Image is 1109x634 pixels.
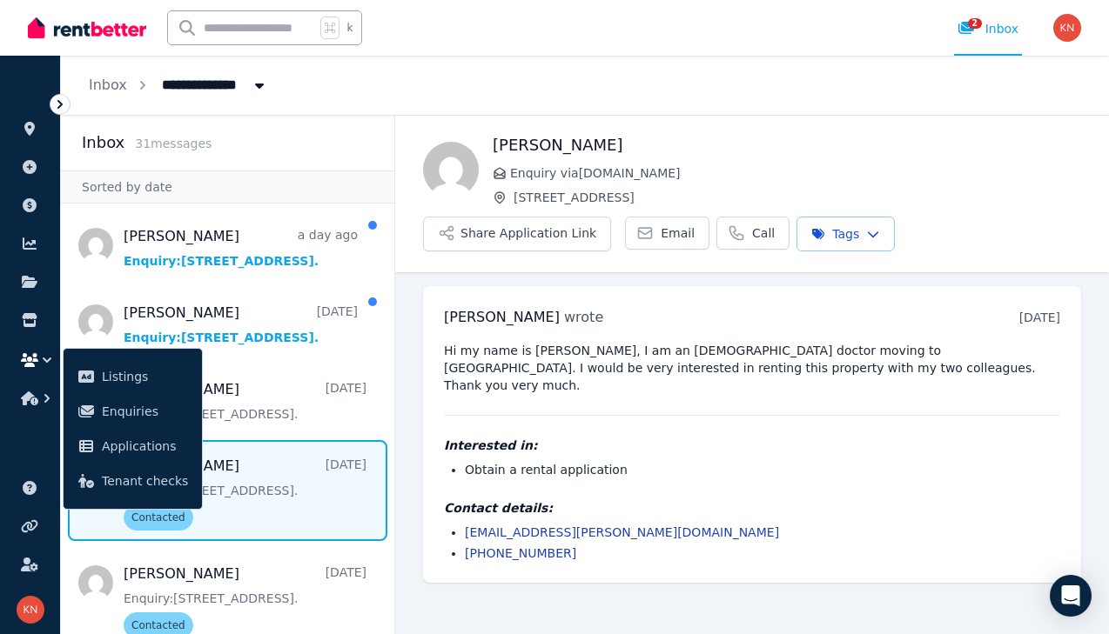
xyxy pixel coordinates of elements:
[61,170,394,204] div: Sorted by date
[444,342,1060,394] pre: Hi my name is [PERSON_NAME], I am an [DEMOGRAPHIC_DATA] doctor moving to [GEOGRAPHIC_DATA]. I wou...
[752,224,775,242] span: Call
[1050,575,1092,617] div: Open Intercom Messenger
[17,596,44,624] img: Karin Nyeholt
[82,130,124,155] h2: Inbox
[124,226,358,270] a: [PERSON_NAME]a day agoEnquiry:[STREET_ADDRESS].
[124,303,358,346] a: [PERSON_NAME][DATE]Enquiry:[STREET_ADDRESS].
[811,225,859,243] span: Tags
[465,461,1060,478] li: Obtain a rental application
[493,133,1081,157] h1: [PERSON_NAME]
[510,164,1081,182] span: Enquiry via [DOMAIN_NAME]
[102,401,188,422] span: Enquiries
[346,21,353,35] span: k
[564,309,603,325] span: wrote
[796,217,895,251] button: Tags
[465,525,779,539] a: [EMAIL_ADDRESS][PERSON_NAME][DOMAIN_NAME]
[423,217,611,251] button: Share Application Link
[423,142,479,197] img: Aoife Marie Mangan
[124,379,366,423] a: [PERSON_NAME][DATE]Enquiry:[STREET_ADDRESS].
[958,20,1018,37] div: Inbox
[1053,14,1081,42] img: Karin Nyeholt
[89,77,127,93] a: Inbox
[465,546,576,560] a: [PHONE_NUMBER]
[102,470,188,491] span: Tenant checks
[716,217,790,250] a: Call
[71,359,195,394] a: Listings
[444,499,1060,517] h4: Contact details:
[661,224,695,242] span: Email
[71,464,195,498] a: Tenant checks
[135,137,212,150] span: 31 message s
[102,366,188,387] span: Listings
[124,456,366,531] a: [PERSON_NAME][DATE]Enquiry:[STREET_ADDRESS].Contacted
[61,56,296,115] nav: Breadcrumb
[28,15,146,41] img: RentBetter
[968,18,982,29] span: 2
[71,394,195,429] a: Enquiries
[514,189,1081,206] span: [STREET_ADDRESS]
[444,437,1060,454] h4: Interested in:
[625,217,709,250] a: Email
[1019,310,1060,324] time: [DATE]
[444,309,560,325] span: [PERSON_NAME]
[102,436,188,457] span: Applications
[71,429,195,464] a: Applications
